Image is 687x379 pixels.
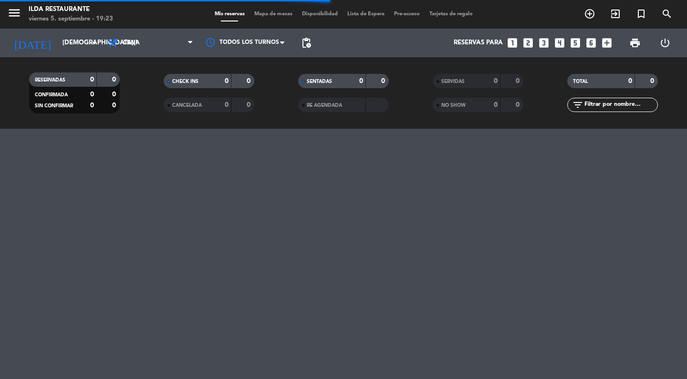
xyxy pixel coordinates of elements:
strong: 0 [90,102,94,109]
span: SERVIDAS [441,79,465,84]
strong: 0 [516,78,521,84]
strong: 0 [112,76,118,83]
i: arrow_drop_down [89,37,100,49]
i: looks_two [522,37,534,49]
strong: 0 [650,78,656,84]
i: filter_list [572,99,583,111]
span: SIN CONFIRMAR [35,103,73,108]
i: looks_3 [538,37,550,49]
div: Ilda restaurante [29,5,113,14]
i: looks_5 [569,37,582,49]
span: Mapa de mesas [250,11,297,17]
span: RESERVADAS [35,78,65,82]
i: looks_one [506,37,519,49]
strong: 0 [225,78,229,84]
strong: 0 [90,76,94,83]
i: exit_to_app [610,8,621,20]
strong: 0 [90,91,94,98]
strong: 0 [247,102,252,108]
button: menu [7,6,21,23]
div: LOG OUT [650,29,680,57]
i: turned_in_not [635,8,647,20]
span: CANCELADA [172,103,202,108]
span: Disponibilidad [297,11,343,17]
strong: 0 [112,91,118,98]
strong: 0 [494,102,498,108]
span: TOTAL [573,79,588,84]
i: add_circle_outline [584,8,595,20]
strong: 0 [225,102,229,108]
strong: 0 [247,78,252,84]
i: [DATE] [7,32,58,53]
strong: 0 [112,102,118,109]
span: Mis reservas [210,11,250,17]
strong: 0 [516,102,521,108]
i: search [661,8,673,20]
strong: 0 [359,78,363,84]
i: looks_4 [553,37,566,49]
i: power_settings_new [659,37,671,49]
strong: 0 [494,78,498,84]
span: Pre-acceso [389,11,425,17]
i: add_box [601,37,613,49]
strong: 0 [628,78,632,84]
span: Tarjetas de regalo [425,11,478,17]
span: RE AGENDADA [307,103,342,108]
strong: 0 [381,78,387,84]
span: NO SHOW [441,103,466,108]
span: CHECK INS [172,79,198,84]
span: Cena [123,40,140,46]
span: SENTADAS [307,79,332,84]
span: Reservas para [454,39,503,47]
div: viernes 5. septiembre - 19:23 [29,14,113,24]
span: print [629,37,641,49]
span: CONFIRMADA [35,92,68,97]
span: Lista de Espera [343,11,389,17]
i: looks_6 [585,37,597,49]
i: menu [7,6,21,20]
input: Filtrar por nombre... [583,100,657,110]
span: pending_actions [301,37,312,49]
